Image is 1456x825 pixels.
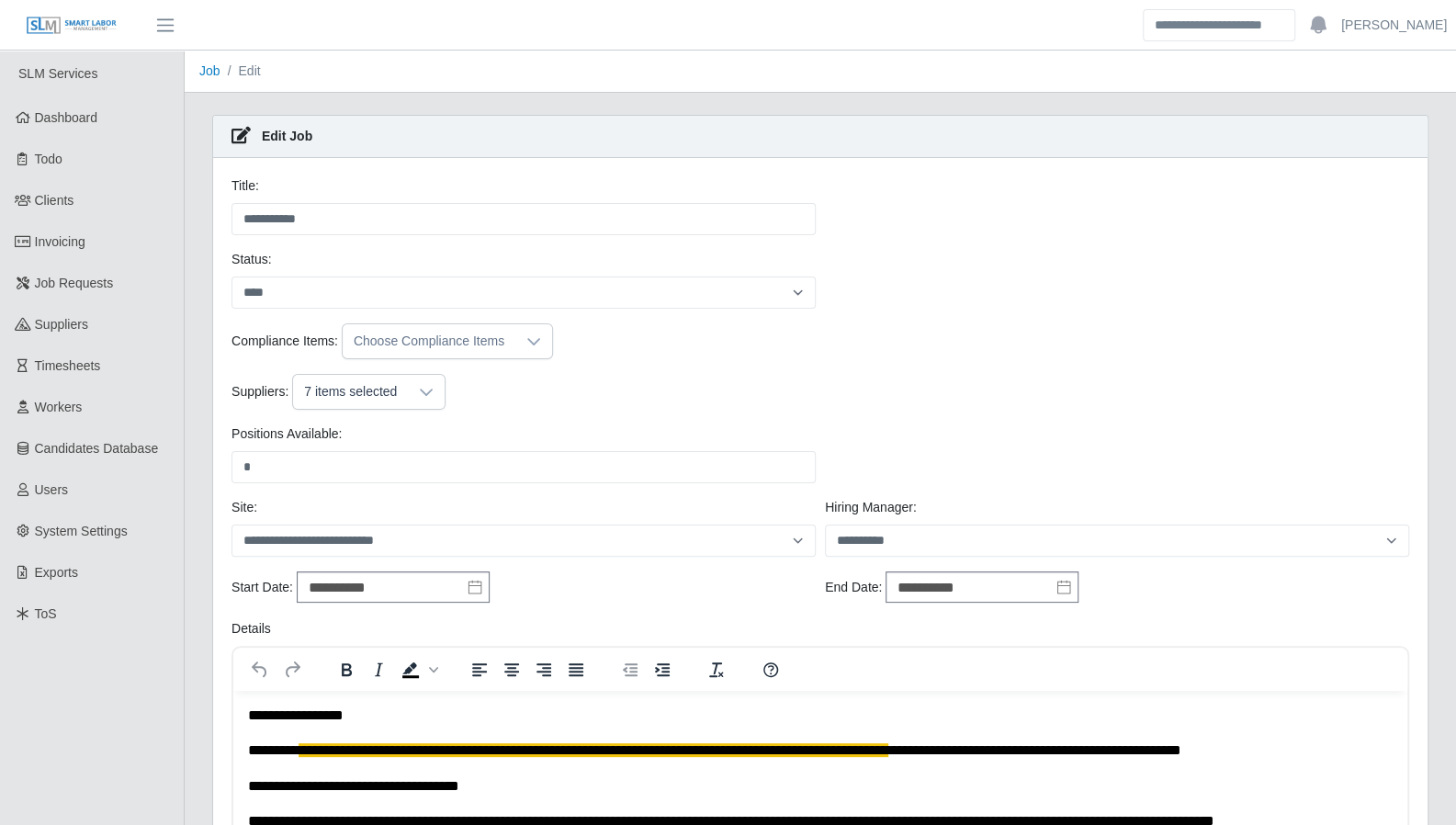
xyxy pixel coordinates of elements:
[35,482,69,497] span: Users
[35,317,88,332] span: Suppliers
[35,358,101,373] span: Timesheets
[35,193,74,208] span: Clients
[231,332,338,351] label: Compliance Items:
[825,578,882,597] label: End Date:
[647,657,678,683] button: Increase indent
[231,619,271,639] label: Details
[262,129,312,143] strong: Edit Job
[755,657,786,683] button: Help
[35,524,128,538] span: System Settings
[464,657,495,683] button: Align left
[277,657,308,683] button: Redo
[35,234,85,249] span: Invoicing
[18,66,97,81] span: SLM Services
[26,16,118,36] img: SLM Logo
[231,250,272,269] label: Status:
[35,565,78,580] span: Exports
[496,657,527,683] button: Align center
[35,152,62,166] span: Todo
[615,657,646,683] button: Decrease indent
[231,382,288,401] label: Suppliers:
[199,63,220,78] a: Job
[363,657,394,683] button: Italic
[528,657,559,683] button: Align right
[560,657,592,683] button: Justify
[231,498,257,517] label: Site:
[35,441,159,456] span: Candidates Database
[825,498,917,517] label: Hiring Manager:
[1143,9,1295,41] input: Search
[231,424,342,444] label: Positions Available:
[35,110,98,125] span: Dashboard
[35,276,114,290] span: Job Requests
[395,657,441,683] div: Background color Black
[701,657,732,683] button: Clear formatting
[244,657,276,683] button: Undo
[220,62,261,81] li: Edit
[231,176,259,196] label: Title:
[35,606,57,621] span: ToS
[293,375,408,409] div: 7 items selected
[331,657,362,683] button: Bold
[231,578,293,597] label: Start Date:
[1341,16,1447,35] a: [PERSON_NAME]
[35,400,83,414] span: Workers
[343,324,515,358] div: Choose Compliance Items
